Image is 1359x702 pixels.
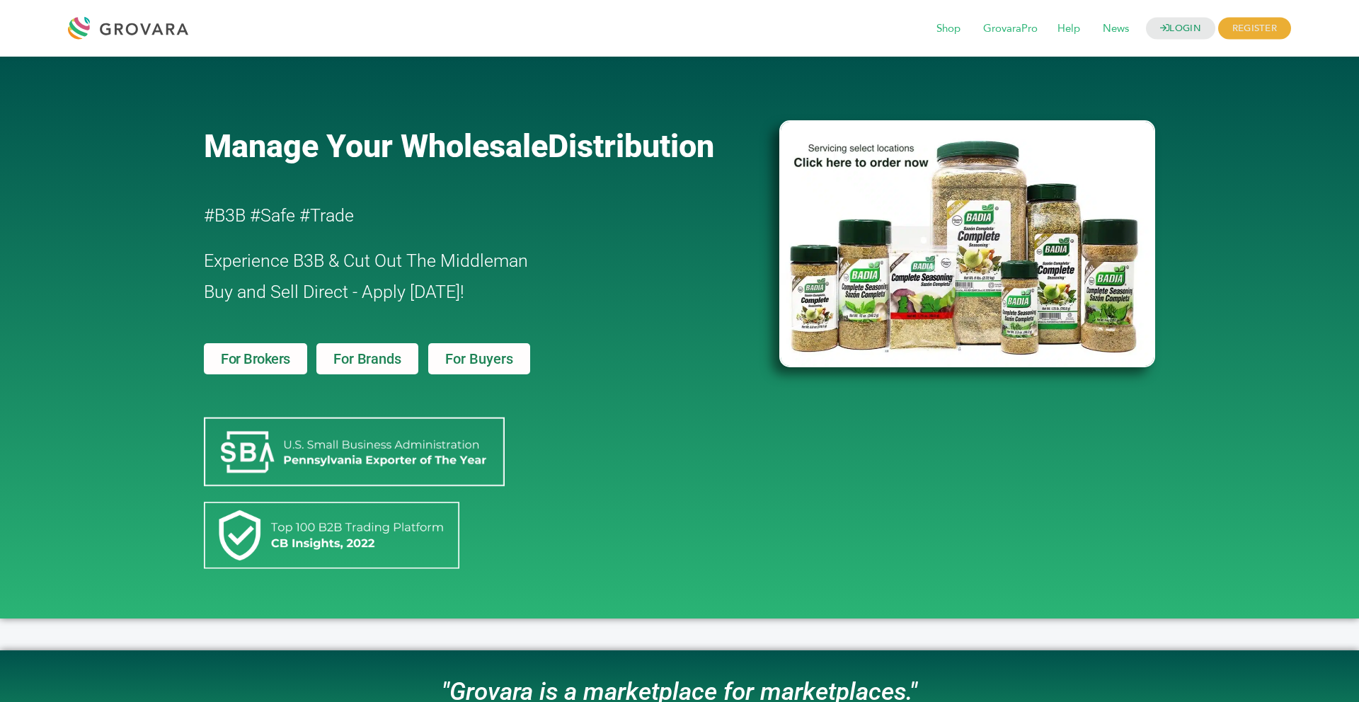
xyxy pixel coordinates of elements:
a: LOGIN [1146,18,1215,40]
a: For Brokers [204,343,307,374]
span: For Brokers [221,352,290,366]
span: For Buyers [445,352,513,366]
span: Experience B3B & Cut Out The Middleman [204,251,528,271]
span: Buy and Sell Direct - Apply [DATE]! [204,282,464,302]
a: For Buyers [428,343,530,374]
span: Distribution [548,127,714,165]
span: Manage Your Wholesale [204,127,548,165]
span: REGISTER [1218,18,1291,40]
span: GrovaraPro [973,16,1048,42]
a: GrovaraPro [973,21,1048,37]
a: Manage Your WholesaleDistribution [204,127,756,165]
span: Shop [927,16,970,42]
a: Help [1048,21,1090,37]
span: News [1093,16,1139,42]
h2: #B3B #Safe #Trade [204,200,698,231]
a: For Brands [316,343,418,374]
span: Help [1048,16,1090,42]
span: For Brands [333,352,401,366]
a: Shop [927,21,970,37]
a: News [1093,21,1139,37]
